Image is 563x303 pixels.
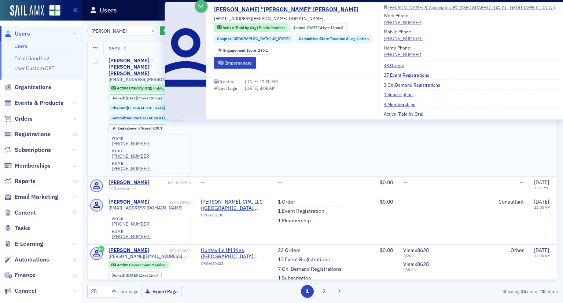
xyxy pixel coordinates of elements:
span: [DATE] [126,95,137,101]
a: 37 Event Registrations [384,72,435,78]
a: Events & Products [4,99,63,107]
a: [PERSON_NAME] [108,199,149,205]
span: Huntsville Utilities (Huntsville, AL) [201,247,268,260]
label: per page [121,288,139,295]
span: Name [108,45,120,51]
span: Tasks [15,224,30,232]
span: Orders [15,115,33,123]
span: Chapter : [217,36,232,41]
span: [DATE] [534,247,549,253]
div: Active (Paid by Org): Active (Paid by Org): Public Member [214,23,288,32]
a: [PHONE_NUMBER] [112,153,151,159]
div: Work Phone: [384,12,423,26]
div: Committee: [295,34,372,43]
div: ORG-655130 [201,213,268,220]
button: Export Page [141,286,182,297]
a: [PHONE_NUMBER] [112,166,151,171]
div: Engagement Score: 230.1 [214,45,272,55]
strong: 25 [519,288,527,295]
div: Joined: 1983-09-06 00:00:00 [108,94,166,102]
span: Registrations [15,130,50,138]
span: Finance [15,271,36,279]
a: Users [4,30,30,38]
span: Email Marketing [15,193,58,201]
a: [PHONE_NUMBER] [112,141,151,146]
div: work [112,136,151,141]
div: 230.1 [118,126,162,130]
span: Connect [15,287,37,295]
span: Government Member [129,262,166,267]
span: 3 / 2023 [403,253,445,258]
div: (41yrs 11mos) [307,25,343,30]
div: USR-1592700 [150,180,191,185]
span: — No Email — [108,186,136,191]
time: 2:51 PM [534,185,548,190]
a: [PERSON_NAME] [108,247,149,254]
a: 1 Subscription [384,91,418,98]
div: [PERSON_NAME] [108,179,149,186]
div: [PHONE_NUMBER] [112,234,151,239]
span: 8:08 AM [260,85,276,91]
span: David A. Abroms, CPA, LLC (Birmingham, AL) [201,199,268,212]
div: Chapter: [108,104,188,112]
a: Chapter:[GEOGRAPHIC_DATA][US_STATE] [111,106,184,110]
h1: Users [100,6,117,15]
a: Committee:State Taxation & Legislation [111,116,181,120]
img: SailAMX [49,5,60,16]
span: — [201,179,205,186]
span: — [520,179,524,186]
button: Impersonate [214,57,256,69]
div: Engagement Score: 230.1 [108,124,166,132]
a: [PERSON_NAME], CPA, LLC ([GEOGRAPHIC_DATA], [GEOGRAPHIC_DATA]) [201,199,268,212]
span: Visa : x8628 [403,261,429,267]
div: Chapter: [214,34,293,43]
img: SailAMX [10,5,44,17]
div: [PHONE_NUMBER] [384,35,423,41]
span: Engagement Score : [118,125,152,131]
a: Registrations [4,130,50,138]
a: [PHONE_NUMBER] [384,19,423,25]
span: [DATE] [534,179,549,186]
div: (11yrs 1mo) [126,273,158,278]
a: Tasks [4,224,30,232]
time: 12:00 AM [534,253,551,258]
a: Committee:State Taxation & Legislation [299,36,369,42]
div: Mobile Phone: [384,28,423,42]
span: [DATE] [245,85,260,91]
a: Active Government Member [111,263,166,267]
div: [PHONE_NUMBER] [384,51,423,58]
button: × [150,27,156,34]
span: Joined : [112,96,126,101]
a: Users [14,43,27,49]
div: Joined: 2014-07-09 00:00:00 [108,271,162,279]
div: Created [218,80,235,84]
div: home [112,230,151,234]
a: Organizations [4,83,52,91]
span: Engagement Score : [223,47,258,52]
button: AddFilter [160,26,190,36]
a: 13 Event Registrations [278,256,330,263]
span: Users [15,30,30,38]
a: 3 On-Demand Registrations [384,81,446,88]
span: Public Member [153,85,180,91]
div: home [112,161,151,166]
span: Active [117,262,129,267]
div: Active (Paid by Org): Active (Paid by Org): Public Member [108,84,183,92]
div: Active: Active: Government Member [108,261,169,269]
span: [EMAIL_ADDRESS][PERSON_NAME][DOMAIN_NAME] [214,15,323,22]
div: 25 [91,288,107,295]
span: Active (Paid by Org) [117,85,153,91]
span: Active (Paid by Org) [222,25,259,30]
span: Public Member [259,25,285,30]
a: 4 Memberships [384,101,421,107]
span: Events & Products [15,99,63,107]
a: Content [4,209,36,217]
span: $0.00 [380,247,393,253]
div: Committee: [108,114,185,121]
span: Reports [15,177,36,185]
a: Active (Paid by Org) [384,110,429,117]
span: Visa : x8628 [403,247,429,253]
